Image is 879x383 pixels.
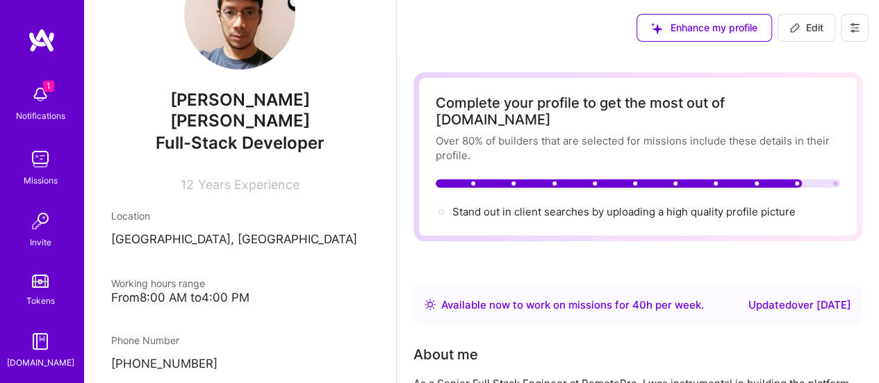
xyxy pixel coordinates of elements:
[26,81,54,108] img: bell
[43,81,54,92] span: 1
[111,291,368,305] div: From 8:00 AM to 4:00 PM
[181,177,194,192] span: 12
[24,173,58,188] div: Missions
[156,133,325,153] span: Full-Stack Developer
[632,298,646,311] span: 40
[441,297,704,313] div: Available now to work on missions for h per week .
[778,14,835,42] button: Edit
[16,108,65,123] div: Notifications
[436,95,840,128] div: Complete your profile to get the most out of [DOMAIN_NAME]
[198,177,299,192] span: Years Experience
[111,356,368,373] p: [PHONE_NUMBER]
[26,207,54,235] img: Invite
[425,299,436,310] img: Availability
[111,277,205,289] span: Working hours range
[28,28,56,53] img: logo
[111,334,179,346] span: Phone Number
[789,21,823,35] span: Edit
[111,209,368,223] div: Location
[26,293,55,308] div: Tokens
[30,235,51,250] div: Invite
[26,327,54,355] img: guide book
[413,344,478,365] div: About me
[26,145,54,173] img: teamwork
[111,231,368,248] p: [GEOGRAPHIC_DATA], [GEOGRAPHIC_DATA]
[452,204,796,219] div: Stand out in client searches by uploading a high quality profile picture
[32,275,49,288] img: tokens
[111,90,368,131] span: [PERSON_NAME] [PERSON_NAME]
[748,297,851,313] div: Updated over [DATE]
[7,355,74,370] div: [DOMAIN_NAME]
[436,133,840,163] div: Over 80% of builders that are selected for missions include these details in their profile.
